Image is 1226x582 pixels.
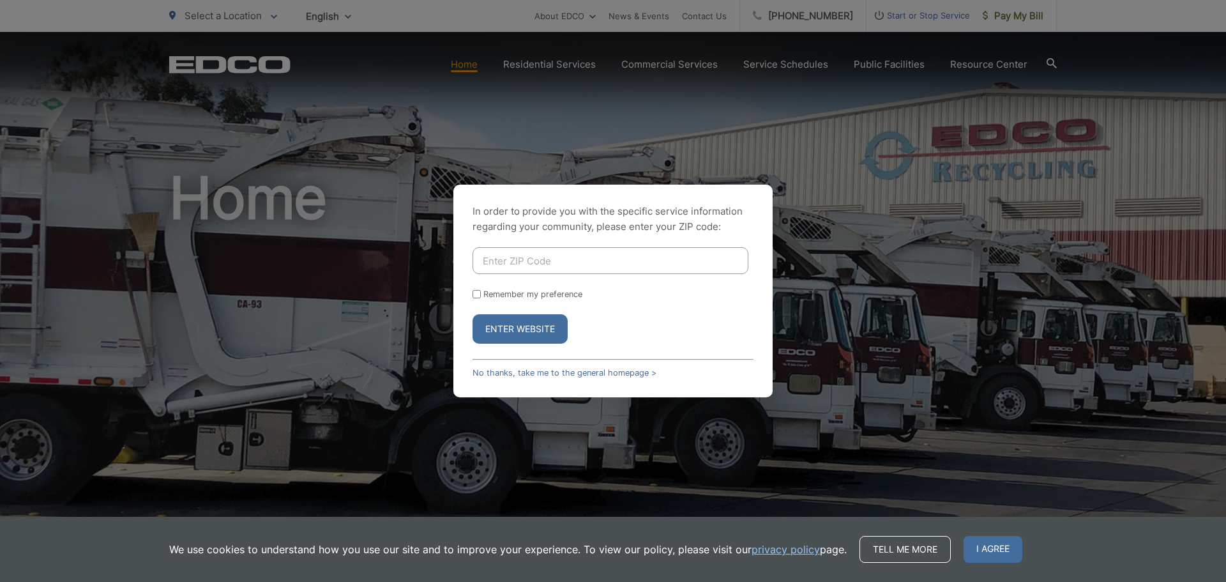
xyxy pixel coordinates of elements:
[964,536,1022,563] span: I agree
[473,368,656,378] a: No thanks, take me to the general homepage >
[752,542,820,557] a: privacy policy
[473,247,748,274] input: Enter ZIP Code
[859,536,951,563] a: Tell me more
[169,542,847,557] p: We use cookies to understand how you use our site and to improve your experience. To view our pol...
[473,314,568,344] button: Enter Website
[473,204,753,234] p: In order to provide you with the specific service information regarding your community, please en...
[483,289,582,299] label: Remember my preference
